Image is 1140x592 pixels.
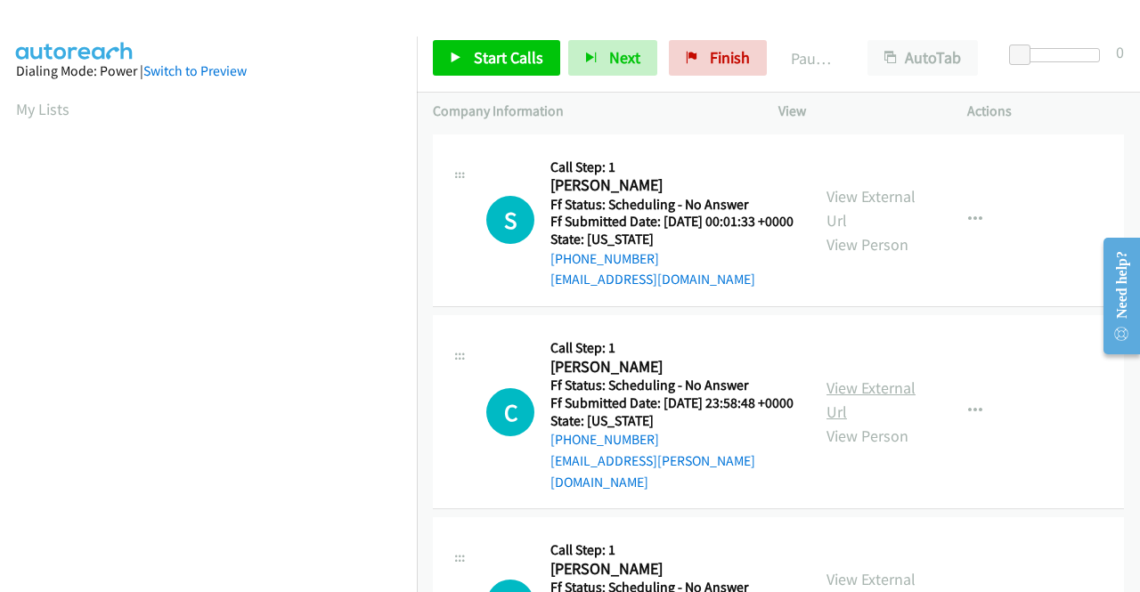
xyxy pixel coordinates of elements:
[550,452,755,491] a: [EMAIL_ADDRESS][PERSON_NAME][DOMAIN_NAME]
[550,412,794,430] h5: State: [US_STATE]
[550,541,794,559] h5: Call Step: 1
[778,101,935,122] p: View
[550,213,794,231] h5: Ff Submitted Date: [DATE] 00:01:33 +0000
[1116,40,1124,64] div: 0
[710,47,750,68] span: Finish
[433,40,560,76] a: Start Calls
[791,46,835,70] p: Paused
[826,377,916,422] a: View External Url
[550,559,788,580] h2: [PERSON_NAME]
[550,158,794,176] h5: Call Step: 1
[486,388,534,436] div: The call is yet to be attempted
[433,101,746,122] p: Company Information
[550,196,794,214] h5: Ff Status: Scheduling - No Answer
[826,234,908,255] a: View Person
[550,431,659,448] a: [PHONE_NUMBER]
[967,101,1124,122] p: Actions
[550,231,794,248] h5: State: [US_STATE]
[826,426,908,446] a: View Person
[143,62,247,79] a: Switch to Preview
[550,271,755,288] a: [EMAIL_ADDRESS][DOMAIN_NAME]
[550,339,794,357] h5: Call Step: 1
[568,40,657,76] button: Next
[550,394,794,412] h5: Ff Submitted Date: [DATE] 23:58:48 +0000
[486,388,534,436] h1: C
[550,250,659,267] a: [PHONE_NUMBER]
[826,186,916,231] a: View External Url
[550,377,794,394] h5: Ff Status: Scheduling - No Answer
[609,47,640,68] span: Next
[867,40,978,76] button: AutoTab
[550,357,788,377] h2: [PERSON_NAME]
[486,196,534,244] h1: S
[1089,225,1140,367] iframe: Resource Center
[669,40,767,76] a: Finish
[16,61,401,82] div: Dialing Mode: Power |
[474,47,543,68] span: Start Calls
[486,196,534,244] div: The call is yet to be attempted
[16,99,69,119] a: My Lists
[550,175,788,196] h2: [PERSON_NAME]
[1018,48,1100,62] div: Delay between calls (in seconds)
